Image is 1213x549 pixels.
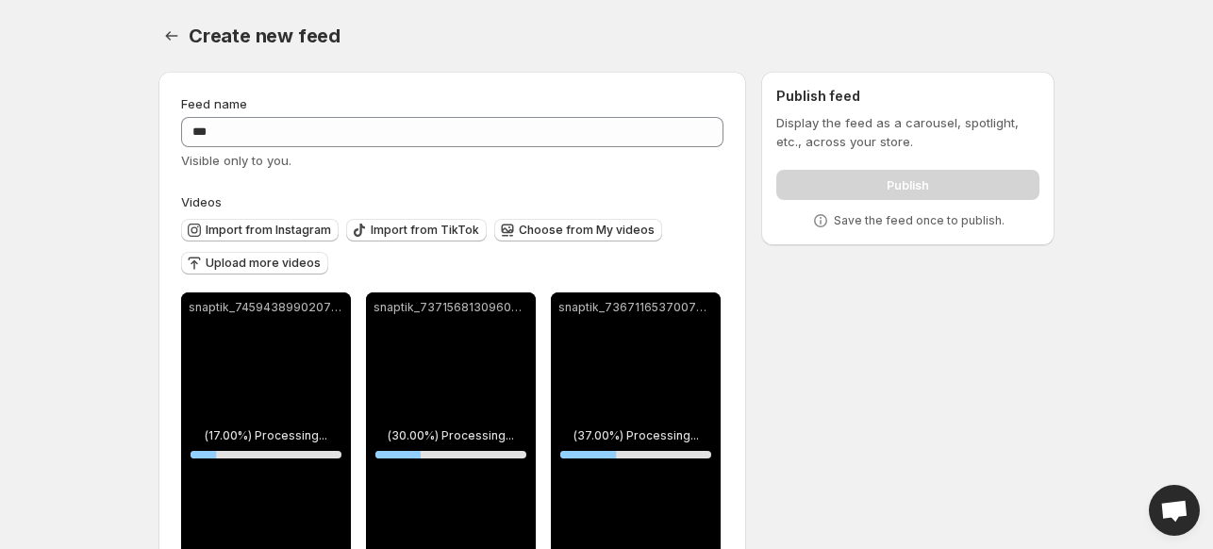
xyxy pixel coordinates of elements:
[776,113,1039,151] p: Display the feed as a carousel, spotlight, etc., across your store.
[181,153,291,168] span: Visible only to you.
[189,300,343,315] p: snaptik_7459438990207241514_v2
[158,23,185,49] button: Settings
[494,219,662,241] button: Choose from My videos
[374,300,528,315] p: snaptik_7371568130960805163_v2
[346,219,487,241] button: Import from TikTok
[519,223,655,238] span: Choose from My videos
[206,256,321,271] span: Upload more videos
[181,252,328,274] button: Upload more videos
[206,223,331,238] span: Import from Instagram
[181,219,339,241] button: Import from Instagram
[371,223,479,238] span: Import from TikTok
[1149,485,1200,536] div: Open chat
[558,300,713,315] p: snaptik_7367116537007721761_v2
[189,25,341,47] span: Create new feed
[181,194,222,209] span: Videos
[834,213,1005,228] p: Save the feed once to publish.
[776,87,1039,106] h2: Publish feed
[181,96,247,111] span: Feed name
